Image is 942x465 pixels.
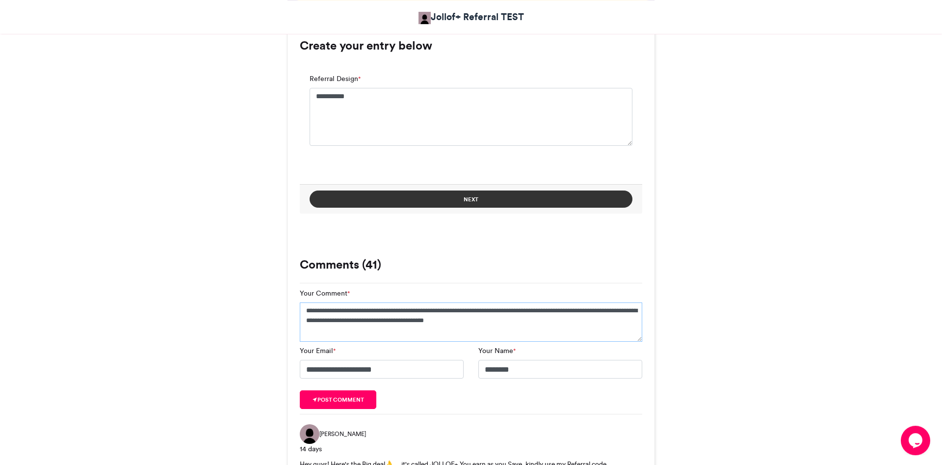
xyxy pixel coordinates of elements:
[478,346,516,356] label: Your Name
[300,444,642,454] div: 14 days
[300,259,642,271] h3: Comments (41)
[300,288,350,299] label: Your Comment
[901,426,932,455] iframe: chat widget
[300,424,319,444] img: Ezinne
[300,390,376,409] button: Post comment
[310,74,361,84] label: Referral Design
[319,430,366,438] span: [PERSON_NAME]
[419,10,524,24] a: Jollof+ Referral TEST
[300,40,642,52] h3: Create your entry below
[310,191,632,208] button: Next
[300,346,336,356] label: Your Email
[419,12,431,24] img: Jollof+ Referral TEST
